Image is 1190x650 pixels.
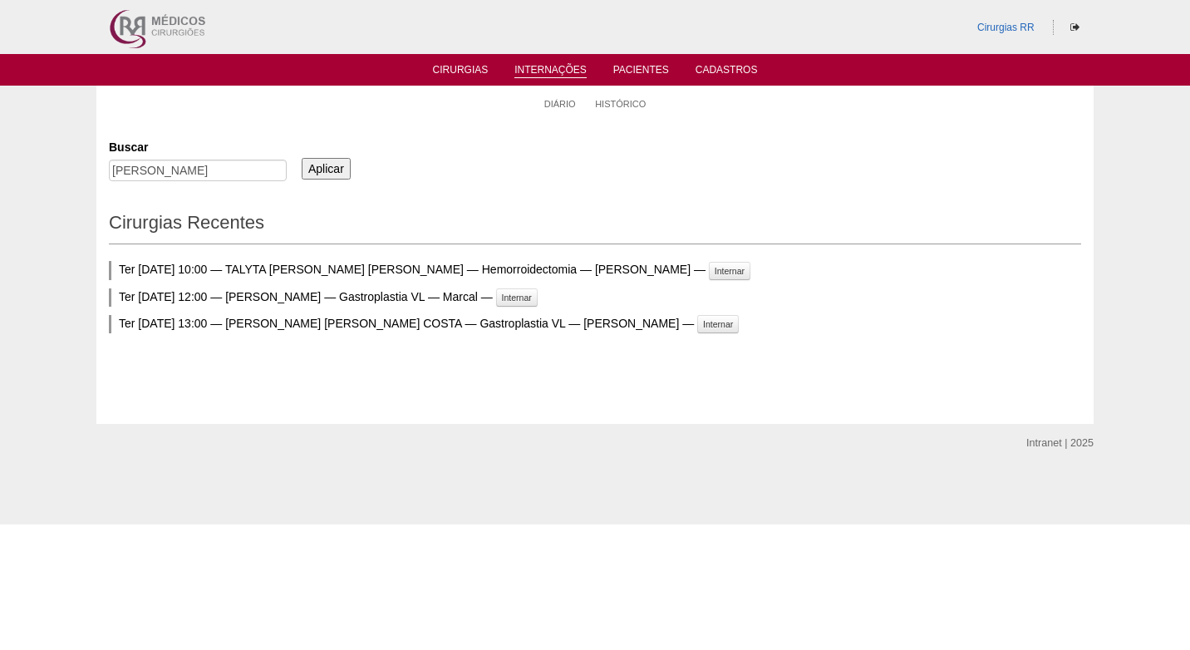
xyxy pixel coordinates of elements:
[225,263,464,276] span: TALYTA [PERSON_NAME] [PERSON_NAME]
[109,288,1081,307] div: — — — —
[1026,435,1094,451] div: Intranet | 2025
[613,64,669,81] a: Pacientes
[302,158,351,180] input: Aplicar
[225,317,461,330] span: [PERSON_NAME] [PERSON_NAME] COSTA
[109,160,287,181] input: Digite os termos que você deseja procurar.
[696,64,758,81] a: Cadastros
[479,317,565,330] span: Gastroplastia VL
[977,22,1035,33] a: Cirurgias RR
[697,315,739,333] a: Internar
[119,317,207,330] span: Ter [DATE] 13:00
[514,64,587,78] a: Internações
[109,261,1081,279] div: — — — —
[109,206,1081,244] h2: Cirurgias Recentes
[709,262,750,280] a: Internar
[119,263,207,276] span: Ter [DATE] 10:00
[496,288,538,307] a: Internar
[1070,22,1079,32] i: Sair
[482,263,577,276] span: Hemorroidectomia
[443,290,478,303] span: Marcal
[109,315,1081,333] div: — — — —
[119,290,207,303] span: Ter [DATE] 12:00
[595,263,691,276] span: [PERSON_NAME]
[544,98,576,110] a: Diário
[339,290,425,303] span: Gastroplastia VL
[583,317,679,330] span: [PERSON_NAME]
[595,98,646,110] a: Histórico
[225,290,321,303] span: [PERSON_NAME]
[433,64,489,81] a: Cirurgias
[109,139,287,155] label: Buscar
